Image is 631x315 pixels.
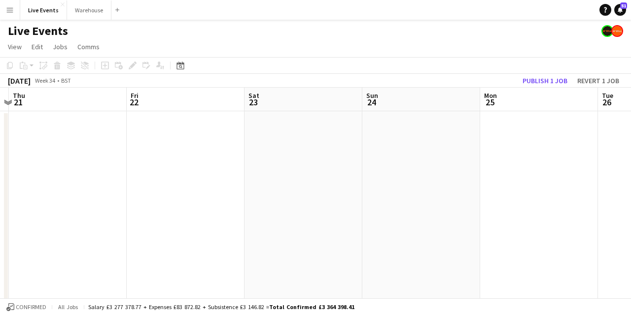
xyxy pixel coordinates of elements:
span: Sun [366,91,378,100]
app-user-avatar: Alex Gill [611,25,623,37]
a: Edit [28,40,47,53]
a: View [4,40,26,53]
button: Confirmed [5,302,48,313]
span: 22 [129,96,139,108]
a: 51 [614,4,626,16]
span: 25 [483,96,497,108]
a: Jobs [49,40,71,53]
span: Thu [13,91,25,100]
span: Tue [602,91,613,100]
span: All jobs [56,303,80,311]
span: Jobs [53,42,68,51]
a: Comms [73,40,104,53]
span: 51 [620,2,627,9]
button: Publish 1 job [519,74,571,87]
span: 24 [365,96,378,108]
button: Revert 1 job [573,74,623,87]
span: 21 [11,96,25,108]
h1: Live Events [8,24,68,38]
div: [DATE] [8,76,31,86]
div: BST [61,77,71,84]
span: Comms [77,42,100,51]
span: 23 [247,96,259,108]
span: Total Confirmed £3 364 398.41 [269,303,354,311]
button: Live Events [20,0,67,20]
button: Warehouse [67,0,111,20]
span: Confirmed [16,304,46,311]
span: Sat [248,91,259,100]
span: Mon [484,91,497,100]
app-user-avatar: Production Managers [601,25,613,37]
div: Salary £3 277 378.77 + Expenses £83 872.82 + Subsistence £3 146.82 = [88,303,354,311]
span: Edit [32,42,43,51]
span: Week 34 [33,77,57,84]
span: Fri [131,91,139,100]
span: View [8,42,22,51]
span: 26 [600,96,613,108]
